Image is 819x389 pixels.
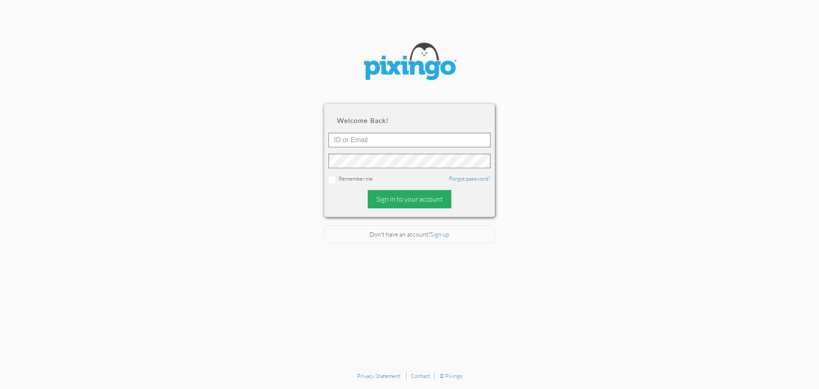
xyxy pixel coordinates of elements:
img: pixingo logo [358,38,461,87]
a: Privacy Statement [357,372,401,379]
a: Forgot password? [449,175,491,182]
div: Don't have an account? [324,225,495,244]
h2: Welcome back! [337,117,482,124]
a: Sign up [430,231,450,238]
div: Remember me [328,175,491,184]
a: © Pixingo [440,372,462,379]
input: ID or Email [328,133,491,147]
a: Contact [411,372,430,379]
div: Sign in to your account [368,190,451,208]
